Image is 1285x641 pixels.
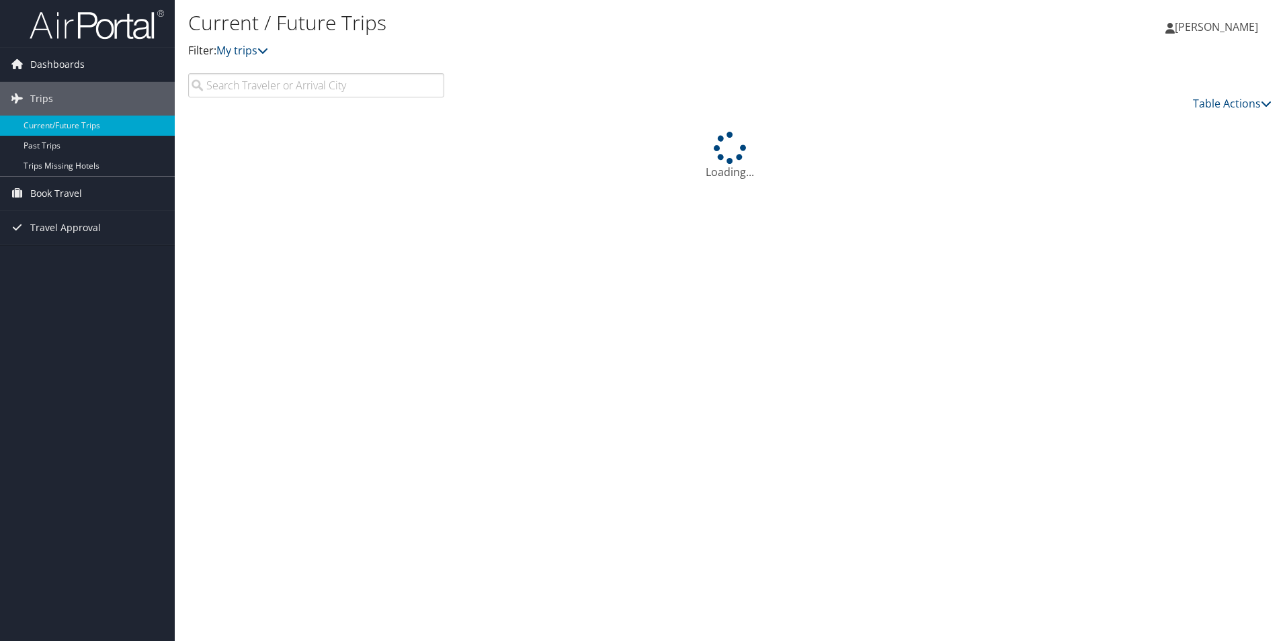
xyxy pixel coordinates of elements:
p: Filter: [188,42,911,60]
span: [PERSON_NAME] [1175,19,1258,34]
input: Search Traveler or Arrival City [188,73,444,97]
span: Trips [30,82,53,116]
div: Loading... [188,132,1272,180]
span: Travel Approval [30,211,101,245]
a: Table Actions [1193,96,1272,111]
span: Book Travel [30,177,82,210]
h1: Current / Future Trips [188,9,911,37]
span: Dashboards [30,48,85,81]
a: [PERSON_NAME] [1165,7,1272,47]
img: airportal-logo.png [30,9,164,40]
a: My trips [216,43,268,58]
